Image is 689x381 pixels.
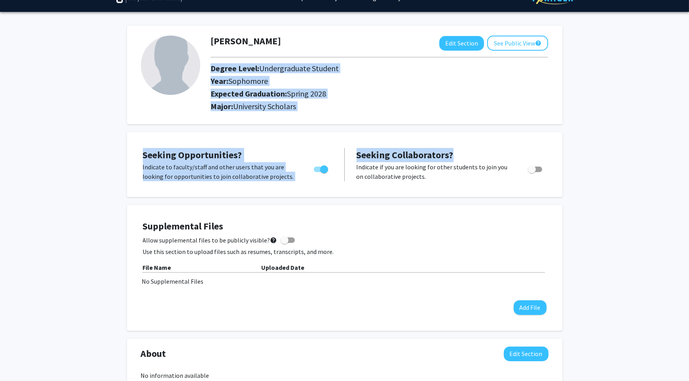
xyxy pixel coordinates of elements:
h1: [PERSON_NAME] [211,36,281,47]
button: Add File [514,300,547,315]
span: Spring 2028 [287,89,326,99]
iframe: Chat [6,345,34,375]
span: Undergraduate Student [259,63,339,73]
b: Uploaded Date [262,263,305,271]
div: Toggle [311,162,332,174]
div: No Supplemental Files [142,277,547,286]
p: Indicate to faculty/staff and other users that you are looking for opportunities to join collabor... [143,162,299,181]
span: Sophomore [228,76,268,86]
span: Allow supplemental files to be publicly visible? [143,235,277,245]
span: About [141,347,166,361]
img: Profile Picture [141,36,200,95]
button: Edit Section [439,36,484,51]
div: No information available [141,371,549,380]
button: Edit About [504,347,549,361]
span: Seeking Collaborators? [357,149,454,161]
h2: Year: [211,76,535,86]
h4: Supplemental Files [143,221,547,232]
h2: Major: [211,102,548,111]
mat-icon: help [535,38,541,48]
p: Use this section to upload files such as resumes, transcripts, and more. [143,247,547,256]
div: Toggle [525,162,547,174]
span: University Scholars [233,101,296,111]
h2: Degree Level: [211,64,535,73]
mat-icon: help [270,235,277,245]
p: Indicate if you are looking for other students to join you on collaborative projects. [357,162,513,181]
button: See Public View [487,36,548,51]
h2: Expected Graduation: [211,89,535,99]
span: Seeking Opportunities? [143,149,242,161]
b: File Name [143,263,171,271]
